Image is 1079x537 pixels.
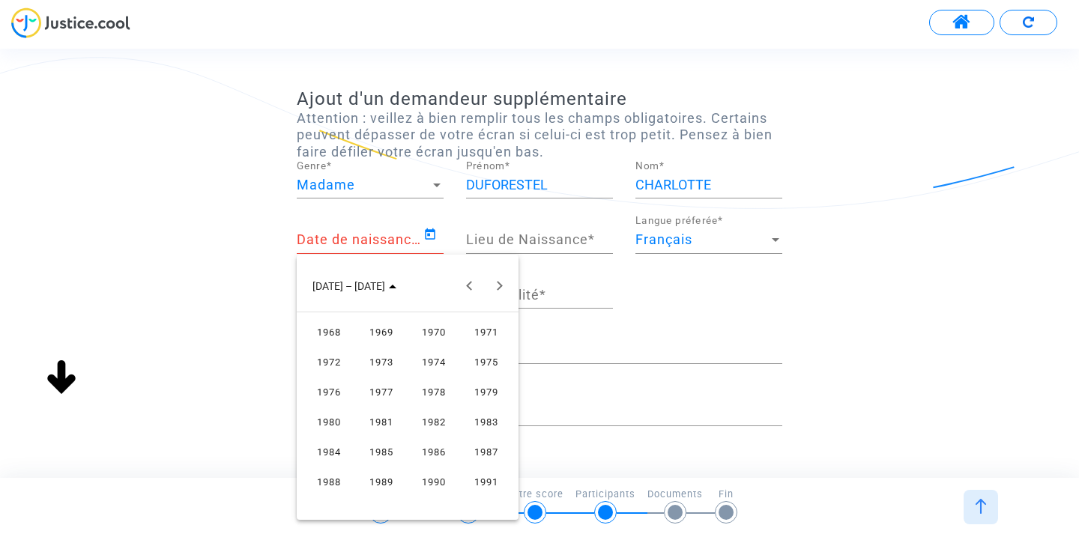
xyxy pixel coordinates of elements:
td: 1970 [408,318,460,348]
div: 1973 [358,349,405,376]
td: 1991 [460,467,513,497]
div: 1991 [463,469,510,496]
div: 1969 [358,319,405,346]
div: 1979 [463,379,510,406]
td: 1990 [408,467,460,497]
div: 1985 [358,439,405,466]
td: 1968 [303,318,355,348]
div: 1980 [306,409,353,436]
div: 1983 [463,409,510,436]
button: Choose date [300,271,408,301]
td: 1985 [355,437,408,467]
td: 1989 [355,467,408,497]
td: 1974 [408,348,460,377]
td: 1987 [460,437,513,467]
div: 1987 [463,439,510,466]
button: Previous 24 years [455,271,485,301]
div: 1978 [411,379,458,406]
td: 1975 [460,348,513,377]
div: 1976 [306,379,353,406]
div: 1986 [411,439,458,466]
td: 1984 [303,437,355,467]
div: 1989 [358,469,405,496]
span: [DATE] – [DATE] [312,280,385,292]
div: 1970 [411,319,458,346]
td: 1978 [408,377,460,407]
div: 1990 [411,469,458,496]
td: 1982 [408,407,460,437]
button: Next 24 years [485,271,515,301]
td: 1981 [355,407,408,437]
div: 1984 [306,439,353,466]
div: 1975 [463,349,510,376]
div: 1971 [463,319,510,346]
td: 1977 [355,377,408,407]
div: 1972 [306,349,353,376]
td: 1983 [460,407,513,437]
td: 1971 [460,318,513,348]
td: 1988 [303,467,355,497]
div: 1981 [358,409,405,436]
td: 1973 [355,348,408,377]
td: 1972 [303,348,355,377]
td: 1976 [303,377,355,407]
div: 1968 [306,319,353,346]
div: 1982 [411,409,458,436]
td: 1969 [355,318,408,348]
td: 1979 [460,377,513,407]
td: 1980 [303,407,355,437]
td: 1986 [408,437,460,467]
div: 1988 [306,469,353,496]
div: 1974 [411,349,458,376]
div: 1977 [358,379,405,406]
